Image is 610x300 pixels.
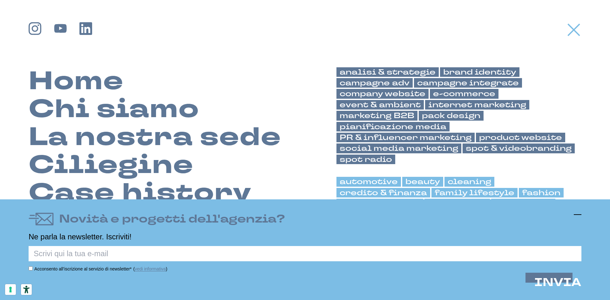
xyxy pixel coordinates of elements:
[402,177,443,186] a: beauty
[336,188,430,197] a: credito & finanza
[336,155,395,164] a: spot radio
[476,133,565,142] a: product website
[29,151,193,179] a: Ciliegine
[430,89,498,98] a: e-commerce
[29,232,581,241] p: Ne parla la newsletter. Iscriviti!
[336,199,423,208] a: food & beverage
[336,177,401,186] a: automotive
[29,67,124,95] a: Home
[440,67,519,77] a: brand identity
[534,277,581,289] button: INVIA
[34,266,132,271] label: Acconsento all’iscrizione al servizio di newsletter*
[29,179,252,207] a: Case history
[519,188,564,197] a: fashion
[425,100,529,110] a: internet marketing
[336,111,417,120] a: marketing B2B
[534,275,581,290] span: INVIA
[21,284,32,295] button: Strumenti di accessibilità
[5,284,16,295] button: Le tue preferenze relative al consenso per le tecnologie di tracciamento
[336,78,413,88] a: campagne adv
[463,143,575,153] a: spot & videobranding
[414,78,522,88] a: campagne integrate
[135,266,166,271] a: vedi informativa
[59,211,285,228] h4: Novità e progetti dell'agenzia?
[29,95,199,123] a: Chi siamo
[491,199,555,208] a: home living
[336,100,424,110] a: event & ambient
[29,123,281,151] a: La nostra sede
[336,143,461,153] a: social media marketing
[444,177,494,186] a: cleaning
[431,188,518,197] a: family lifestyle
[336,67,439,77] a: analisi & strategie
[336,89,429,98] a: company website
[336,133,475,142] a: PR & influencer marketing
[419,111,484,120] a: pack design
[336,122,450,131] a: pianificazione media
[133,266,167,271] span: ( )
[424,199,490,208] a: health care
[29,246,581,261] input: Scrivi qui la tua e-mail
